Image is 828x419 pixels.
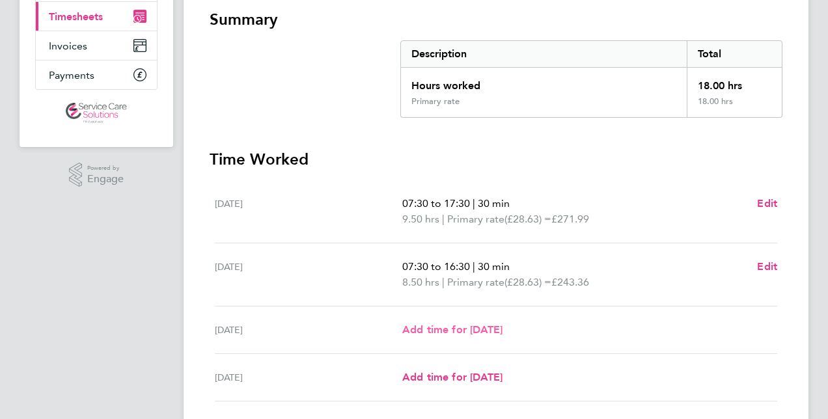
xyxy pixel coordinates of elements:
[402,213,439,225] span: 9.50 hrs
[687,68,782,96] div: 18.00 hrs
[210,149,782,170] h3: Time Worked
[36,31,157,60] a: Invoices
[36,2,157,31] a: Timesheets
[551,213,589,225] span: £271.99
[49,40,87,52] span: Invoices
[687,41,782,67] div: Total
[215,322,402,338] div: [DATE]
[402,276,439,288] span: 8.50 hrs
[402,370,503,385] a: Add time for [DATE]
[442,213,445,225] span: |
[478,197,510,209] span: 30 min
[402,260,470,273] span: 07:30 to 16:30
[504,276,551,288] span: (£28.63) =
[87,163,124,174] span: Powered by
[49,69,94,81] span: Payments
[400,40,782,118] div: Summary
[210,9,782,30] h3: Summary
[687,96,782,117] div: 18.00 hrs
[402,323,503,336] span: Add time for [DATE]
[69,163,124,187] a: Powered byEngage
[442,276,445,288] span: |
[36,61,157,89] a: Payments
[757,196,777,211] a: Edit
[447,275,504,290] span: Primary rate
[757,260,777,273] span: Edit
[401,41,687,67] div: Description
[49,10,103,23] span: Timesheets
[35,103,158,124] a: Go to home page
[401,68,687,96] div: Hours worked
[215,370,402,385] div: [DATE]
[504,213,551,225] span: (£28.63) =
[87,174,124,185] span: Engage
[215,196,402,227] div: [DATE]
[215,259,402,290] div: [DATE]
[411,96,460,107] div: Primary rate
[757,197,777,209] span: Edit
[402,371,503,383] span: Add time for [DATE]
[551,276,589,288] span: £243.36
[66,103,127,124] img: servicecare-logo-retina.png
[473,197,475,209] span: |
[402,322,503,338] a: Add time for [DATE]
[757,259,777,275] a: Edit
[478,260,510,273] span: 30 min
[402,197,470,209] span: 07:30 to 17:30
[473,260,475,273] span: |
[447,211,504,227] span: Primary rate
